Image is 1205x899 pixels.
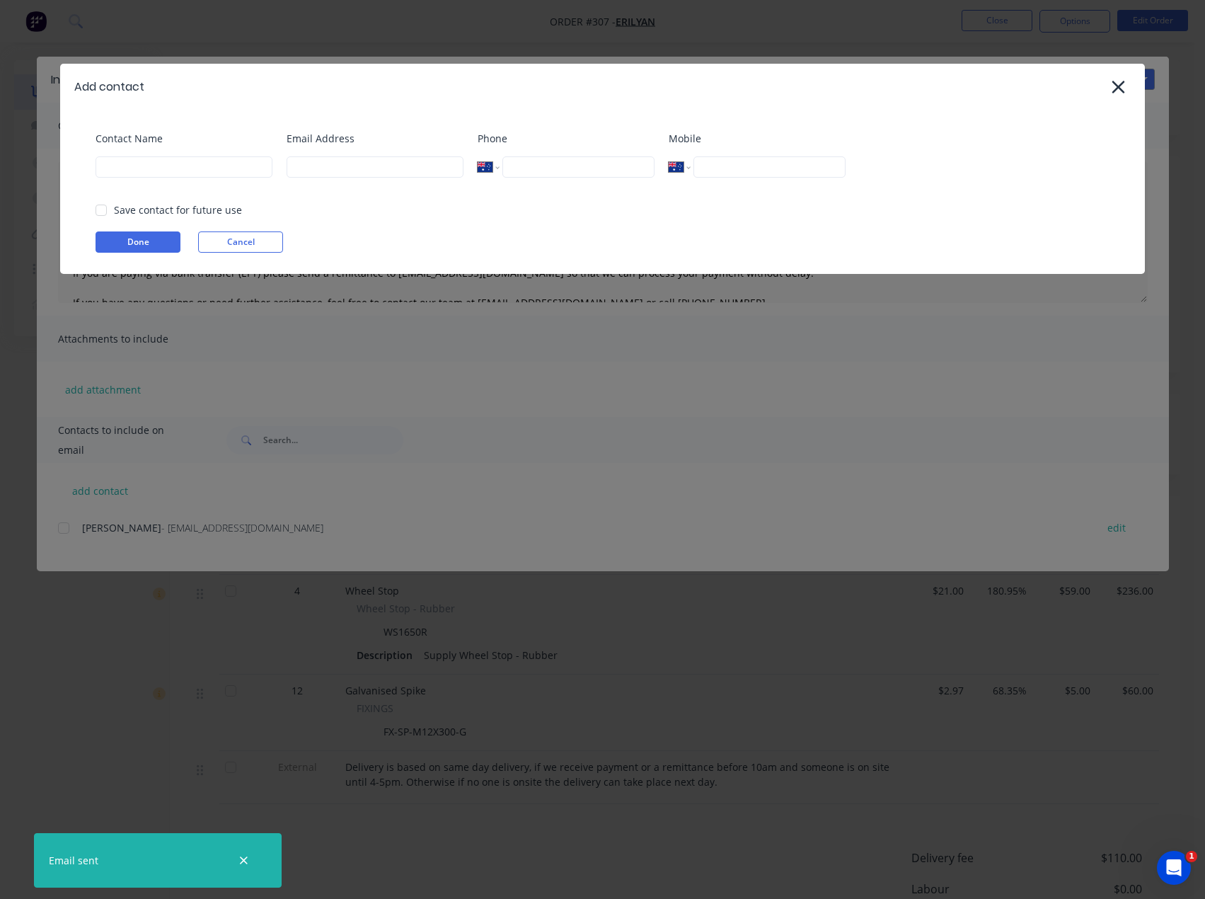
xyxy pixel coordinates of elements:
button: Done [96,231,180,253]
label: Email Address [287,131,463,146]
div: Email sent [49,853,98,868]
div: Save contact for future use [114,202,242,217]
div: Add contact [74,79,144,96]
span: 1 [1186,851,1197,862]
iframe: Intercom live chat [1157,851,1191,885]
label: Contact Name [96,131,272,146]
label: Phone [478,131,655,146]
button: Cancel [198,231,283,253]
label: Mobile [669,131,846,146]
